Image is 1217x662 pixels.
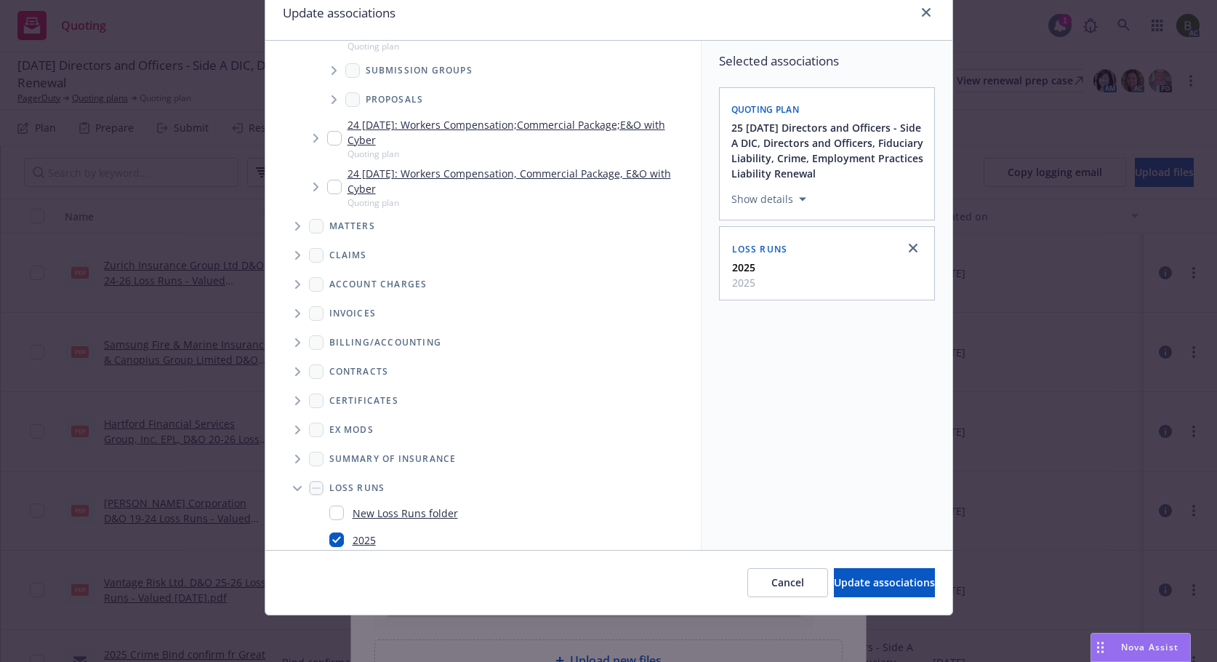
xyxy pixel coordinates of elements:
span: Invoices [329,309,377,318]
span: Ex Mods [329,426,374,434]
span: 2025 [732,275,755,290]
span: Matters [329,222,375,231]
a: 24 [DATE]: Workers Compensation;Commercial Package;E&O with Cyber [348,117,695,148]
a: 24 [DATE]: Workers Compensation, Commercial Package, E&O with Cyber [348,166,695,196]
span: Update associations [834,575,935,589]
span: Submission groups [366,66,473,75]
span: Contracts [329,367,389,376]
a: close [904,239,922,257]
div: Folder Tree Example [265,328,701,586]
span: Summary of insurance [329,455,457,463]
span: Claims [329,251,367,260]
span: Loss Runs [732,243,788,255]
span: Selected associations [719,52,935,70]
a: 2025 [353,533,376,548]
span: Account charges [329,280,427,289]
span: Quoting plan [348,196,695,209]
button: Nova Assist [1091,633,1191,662]
span: Cancel [771,575,804,589]
span: Proposals [366,95,424,104]
button: Show details [726,191,812,208]
div: Drag to move [1091,634,1109,661]
span: Quoting plan [731,103,800,116]
strong: 2025 [732,260,755,274]
span: Loss Runs [329,484,385,492]
span: Quoting plan [348,148,695,160]
span: Billing/Accounting [329,338,442,347]
span: Nova Assist [1121,641,1178,653]
a: New Loss Runs folder [353,506,458,521]
button: Update associations [834,568,935,597]
a: close [917,4,935,21]
button: 25 [DATE] Directors and Officers - Side A DIC, Directors and Officers, Fiduciary Liability, Crime... [731,120,925,181]
button: Cancel [747,568,828,597]
span: Certificates [329,396,398,405]
h1: Update associations [283,4,395,23]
